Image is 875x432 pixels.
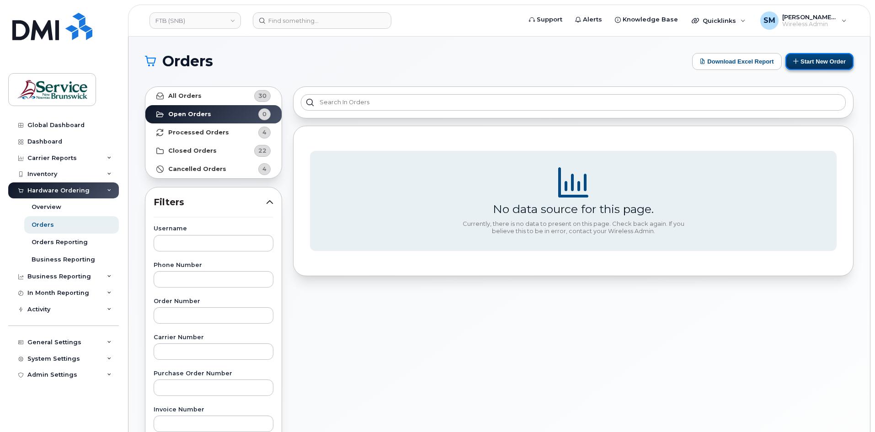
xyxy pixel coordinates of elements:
[145,123,282,142] a: Processed Orders4
[692,53,782,70] button: Download Excel Report
[262,165,267,173] span: 4
[154,299,273,304] label: Order Number
[262,128,267,137] span: 4
[301,94,846,111] input: Search in orders
[145,105,282,123] a: Open Orders0
[493,202,654,216] div: No data source for this page.
[154,262,273,268] label: Phone Number
[785,53,854,70] button: Start New Order
[168,165,226,173] strong: Cancelled Orders
[154,226,273,232] label: Username
[258,91,267,100] span: 30
[162,54,213,68] span: Orders
[258,146,267,155] span: 22
[168,129,229,136] strong: Processed Orders
[154,196,266,209] span: Filters
[168,92,202,100] strong: All Orders
[154,407,273,413] label: Invoice Number
[145,142,282,160] a: Closed Orders22
[145,87,282,105] a: All Orders30
[154,335,273,341] label: Carrier Number
[168,111,211,118] strong: Open Orders
[145,160,282,178] a: Cancelled Orders4
[459,220,688,235] div: Currently, there is no data to present on this page. Check back again. If you believe this to be ...
[262,110,267,118] span: 0
[168,147,217,155] strong: Closed Orders
[154,371,273,377] label: Purchase Order Number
